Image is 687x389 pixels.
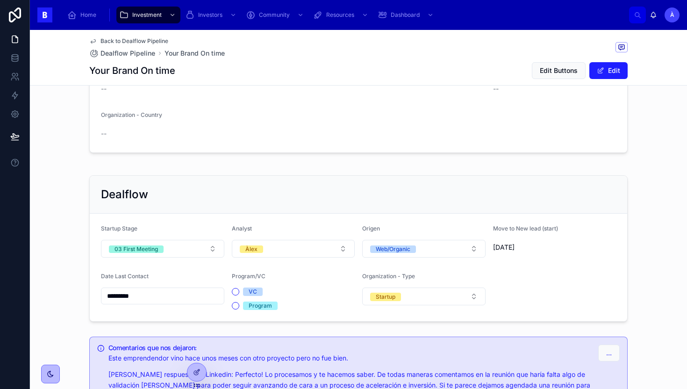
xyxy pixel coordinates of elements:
[100,37,168,45] span: Back to Dealflow Pipeline
[165,49,225,58] a: Your Brand On time
[108,353,591,364] p: Este emprendendor vino hace unos meses con otro proyecto pero no fue bien.
[259,11,290,19] span: Community
[606,348,612,358] span: ...
[101,187,148,202] h2: Dealflow
[101,84,107,94] span: --
[362,288,486,305] button: Select Button
[245,245,258,253] div: Àlex
[493,225,558,232] span: Move to New lead (start)
[249,302,272,310] div: Program
[326,11,354,19] span: Resources
[376,293,395,301] div: Startup
[376,245,410,253] div: Web/Organic
[540,66,578,75] span: Edit Buttons
[670,11,674,19] span: À
[240,244,263,253] button: Unselect ALEX
[362,225,380,232] span: Origen
[80,11,96,19] span: Home
[101,129,107,138] span: --
[589,62,628,79] button: Edit
[391,11,420,19] span: Dashboard
[249,288,257,296] div: VC
[243,7,308,23] a: Community
[598,345,620,361] button: ...
[232,225,252,232] span: Analyst
[37,7,52,22] img: App logo
[101,111,162,118] span: Organization - Country
[362,240,486,258] button: Select Button
[310,7,373,23] a: Resources
[89,49,155,58] a: Dealflow Pipeline
[89,64,175,77] h1: Your Brand On time
[100,49,155,58] span: Dealflow Pipeline
[101,273,149,280] span: Date Last Contact
[232,240,355,258] button: Select Button
[375,7,438,23] a: Dashboard
[362,273,415,280] span: Organization - Type
[232,273,265,280] span: Program/VC
[370,292,401,301] button: Unselect STARTUP
[114,245,158,253] div: 03 First Meeting
[493,84,499,94] span: --
[101,225,137,232] span: Startup Stage
[198,11,222,19] span: Investors
[101,240,224,258] button: Select Button
[132,11,162,19] span: Investment
[532,62,586,79] button: Edit Buttons
[116,7,180,23] a: Investment
[182,7,241,23] a: Investors
[108,345,591,351] h5: Comentarios que nos dejaron:
[493,243,616,252] span: [DATE]
[64,7,103,23] a: Home
[89,37,168,45] a: Back to Dealflow Pipeline
[60,5,629,25] div: scrollable content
